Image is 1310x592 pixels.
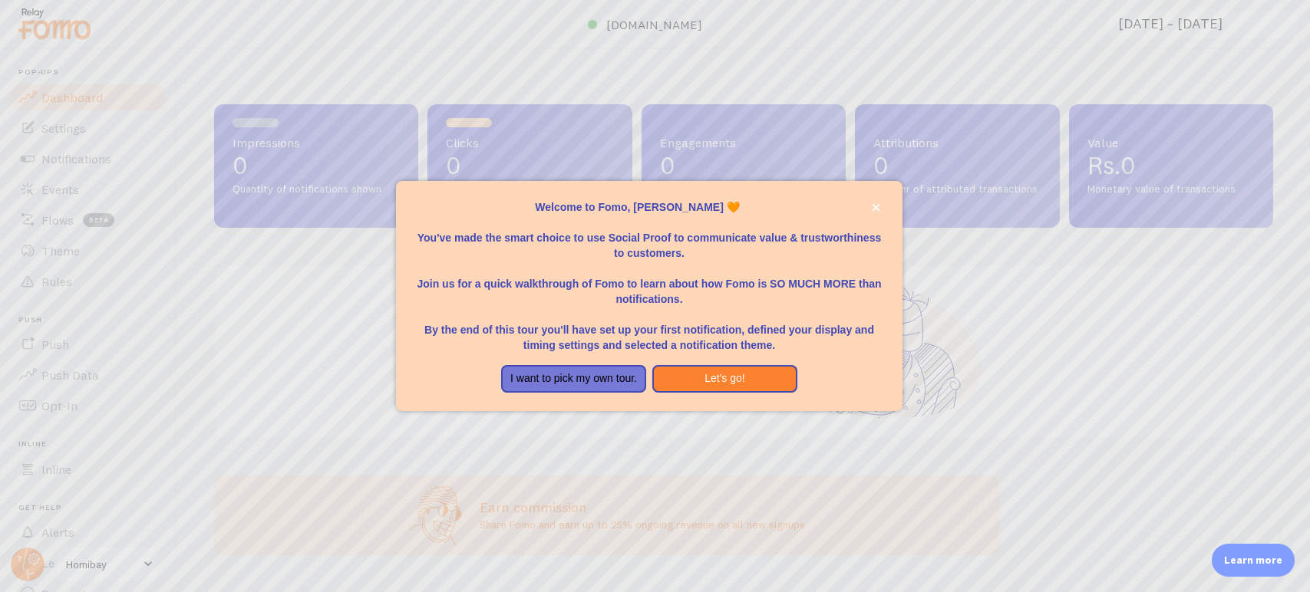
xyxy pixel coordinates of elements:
div: Learn more [1212,544,1295,577]
div: Welcome to Fomo, Joe Francis Joison 🧡You&amp;#39;ve made the smart choice to use Social Proof to ... [396,181,903,411]
button: Let's go! [652,365,797,393]
button: I want to pick my own tour. [501,365,646,393]
p: You've made the smart choice to use Social Proof to communicate value & trustworthiness to custom... [414,215,885,261]
p: By the end of this tour you'll have set up your first notification, defined your display and timi... [414,307,885,353]
p: Welcome to Fomo, [PERSON_NAME] 🧡 [414,199,885,215]
p: Join us for a quick walkthrough of Fomo to learn about how Fomo is SO MUCH MORE than notifications. [414,261,885,307]
button: close, [868,199,884,215]
p: Learn more [1224,553,1282,567]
